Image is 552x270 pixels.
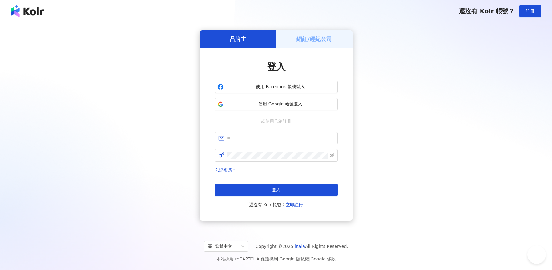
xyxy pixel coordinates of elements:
span: 註冊 [526,9,534,14]
span: 使用 Facebook 帳號登入 [226,84,335,90]
span: 還沒有 Kolr 帳號？ [249,201,303,208]
span: eye-invisible [330,153,334,157]
span: 本站採用 reCAPTCHA 保護機制 [216,255,336,263]
h5: 品牌主 [230,35,246,43]
a: Google 隱私權 [280,256,309,261]
h5: 網紅/經紀公司 [296,35,332,43]
a: iKala [295,244,305,249]
span: 使用 Google 帳號登入 [226,101,335,107]
button: 使用 Google 帳號登入 [215,98,338,110]
span: | [278,256,280,261]
div: 繁體中文 [208,241,239,251]
button: 使用 Facebook 帳號登入 [215,81,338,93]
iframe: Help Scout Beacon - Open [527,245,546,264]
a: 立即註冊 [286,202,303,207]
img: logo [11,5,44,17]
span: 或使用信箱註冊 [257,118,296,125]
a: 忘記密碼？ [215,168,236,173]
span: Copyright © 2025 All Rights Reserved. [256,243,348,250]
button: 註冊 [519,5,541,17]
span: | [309,256,311,261]
span: 還沒有 Kolr 帳號？ [459,7,514,15]
a: Google 條款 [310,256,336,261]
button: 登入 [215,184,338,196]
span: 登入 [267,61,285,72]
span: 登入 [272,187,280,192]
